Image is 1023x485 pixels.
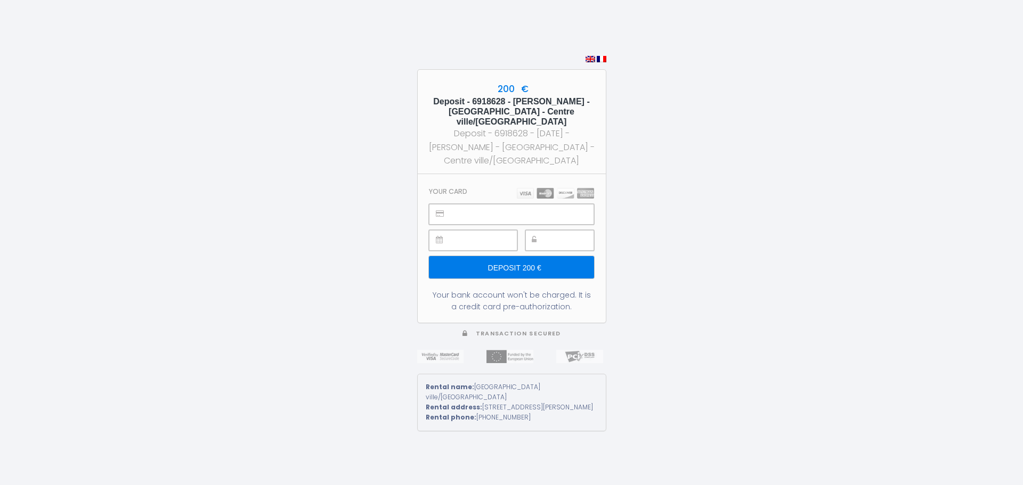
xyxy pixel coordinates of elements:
img: en.png [586,56,595,62]
h3: Your card [429,187,467,195]
strong: Rental phone: [426,413,476,422]
iframe: Secure payment input frame [453,231,516,250]
span: 200 € [495,83,529,95]
strong: Rental address: [426,402,482,412]
div: Your bank account won't be charged. It is a credit card pre-authorization. [429,289,594,313]
span: Transaction secured [476,330,561,338]
iframe: Secure payment input frame [453,204,593,224]
div: [STREET_ADDRESS][PERSON_NAME] [426,402,598,413]
div: [PHONE_NUMBER] [426,413,598,423]
h5: Deposit - 6918628 - [PERSON_NAME] - [GEOGRAPHIC_DATA] - Centre ville/[GEOGRAPHIC_DATA] [427,96,596,127]
img: carts.png [517,188,594,199]
strong: Rental name: [426,382,474,391]
img: fr.png [597,56,606,62]
input: Deposit 200 € [429,256,594,278]
iframe: Secure payment input frame [549,231,594,250]
div: [GEOGRAPHIC_DATA] ville/[GEOGRAPHIC_DATA] [426,382,598,402]
div: Deposit - 6918628 - [DATE] - [PERSON_NAME] - [GEOGRAPHIC_DATA] - Centre ville/[GEOGRAPHIC_DATA] [427,127,596,167]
